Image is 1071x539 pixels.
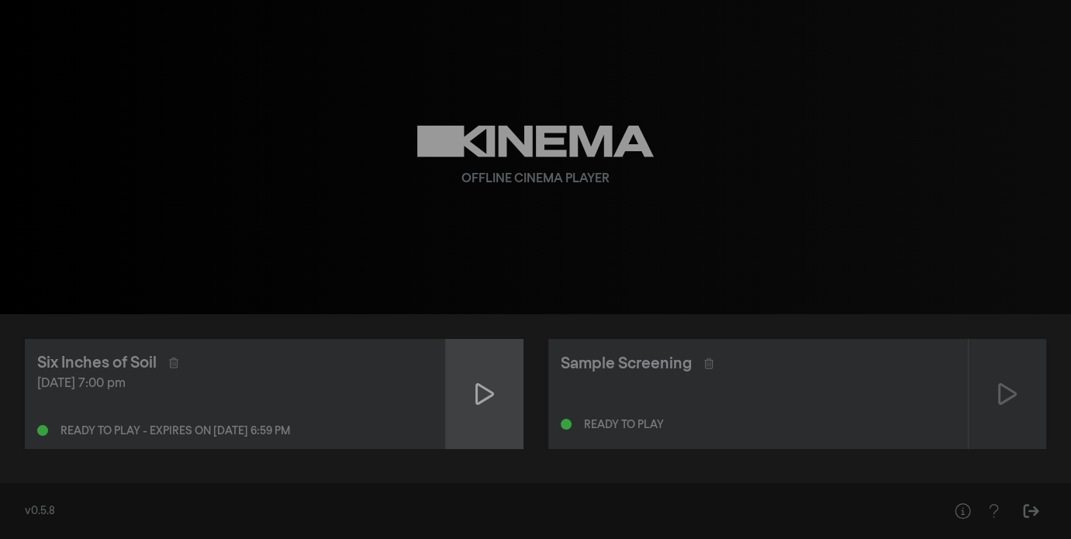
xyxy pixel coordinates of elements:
[584,420,664,430] div: Ready to play
[37,351,157,375] div: Six Inches of Soil
[947,496,978,527] button: Help
[978,496,1009,527] button: Help
[1015,496,1046,527] button: Sign Out
[561,352,692,375] div: Sample Screening
[461,170,610,188] div: Offline Cinema Player
[37,375,433,393] div: [DATE] 7:00 pm
[60,426,290,437] div: Ready to play - expires on [DATE] 6:59 pm
[25,503,916,520] div: v0.5.8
